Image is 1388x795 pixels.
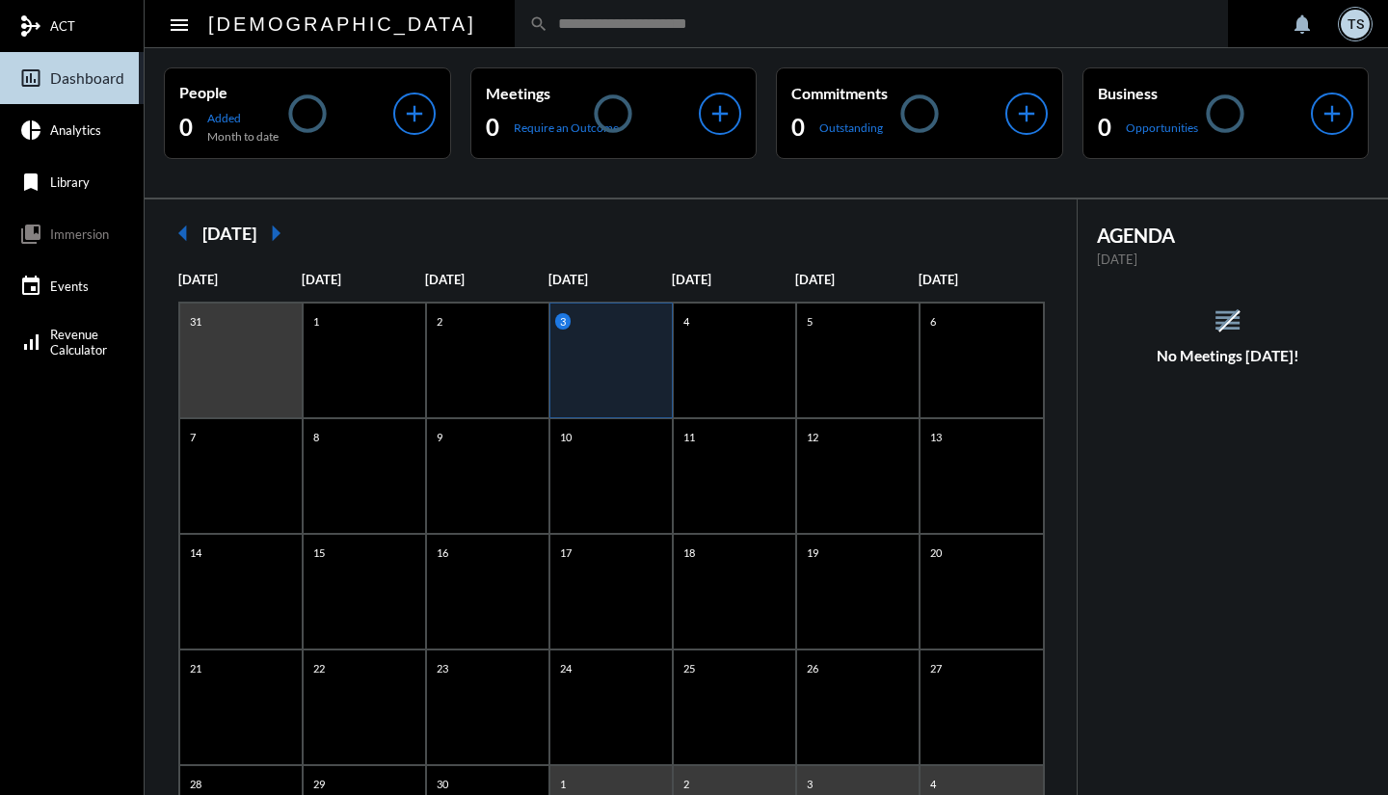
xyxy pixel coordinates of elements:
p: 30 [432,776,453,792]
p: 23 [432,660,453,676]
div: TS [1341,10,1370,39]
h2: AGENDA [1097,224,1360,247]
p: 2 [679,776,694,792]
p: 14 [185,544,206,561]
p: 15 [308,544,330,561]
h5: No Meetings [DATE]! [1078,347,1379,364]
span: Library [50,174,90,190]
p: 29 [308,776,330,792]
span: Dashboard [50,69,124,87]
p: 1 [308,313,324,330]
p: 25 [679,660,700,676]
p: 21 [185,660,206,676]
p: 1 [555,776,571,792]
p: 27 [925,660,947,676]
p: 7 [185,429,200,445]
p: 3 [802,776,817,792]
mat-icon: signal_cellular_alt [19,331,42,354]
p: 19 [802,544,823,561]
p: 20 [925,544,947,561]
mat-icon: collections_bookmark [19,223,42,246]
p: 28 [185,776,206,792]
p: 2 [432,313,447,330]
p: 16 [432,544,453,561]
p: [DATE] [1097,252,1360,267]
p: 17 [555,544,576,561]
h2: [DEMOGRAPHIC_DATA] [208,9,476,40]
p: [DATE] [795,272,919,287]
p: 18 [679,544,700,561]
span: ACT [50,18,75,34]
mat-icon: arrow_right [256,214,295,252]
p: 10 [555,429,576,445]
mat-icon: mediation [19,14,42,38]
p: 8 [308,429,324,445]
mat-icon: notifications [1291,13,1314,36]
button: Toggle sidenav [160,5,199,43]
mat-icon: event [19,275,42,298]
mat-icon: bookmark [19,171,42,194]
mat-icon: Side nav toggle icon [168,13,191,37]
h2: [DATE] [202,223,256,244]
p: 13 [925,429,947,445]
p: 31 [185,313,206,330]
mat-icon: pie_chart [19,119,42,142]
p: 22 [308,660,330,676]
p: 4 [925,776,941,792]
p: [DATE] [425,272,548,287]
span: Analytics [50,122,101,138]
span: Immersion [50,226,109,242]
p: [DATE] [548,272,672,287]
p: [DATE] [178,272,302,287]
p: [DATE] [302,272,425,287]
span: Events [50,278,89,294]
p: 6 [925,313,941,330]
p: 11 [679,429,700,445]
p: 12 [802,429,823,445]
span: Revenue Calculator [50,327,107,358]
p: [DATE] [919,272,1042,287]
mat-icon: search [529,14,548,34]
p: 5 [802,313,817,330]
mat-icon: arrow_left [164,214,202,252]
p: 24 [555,660,576,676]
p: [DATE] [672,272,795,287]
p: 4 [679,313,694,330]
p: 3 [555,313,571,330]
mat-icon: reorder [1212,305,1243,336]
p: 26 [802,660,823,676]
mat-icon: insert_chart_outlined [19,66,42,90]
p: 9 [432,429,447,445]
